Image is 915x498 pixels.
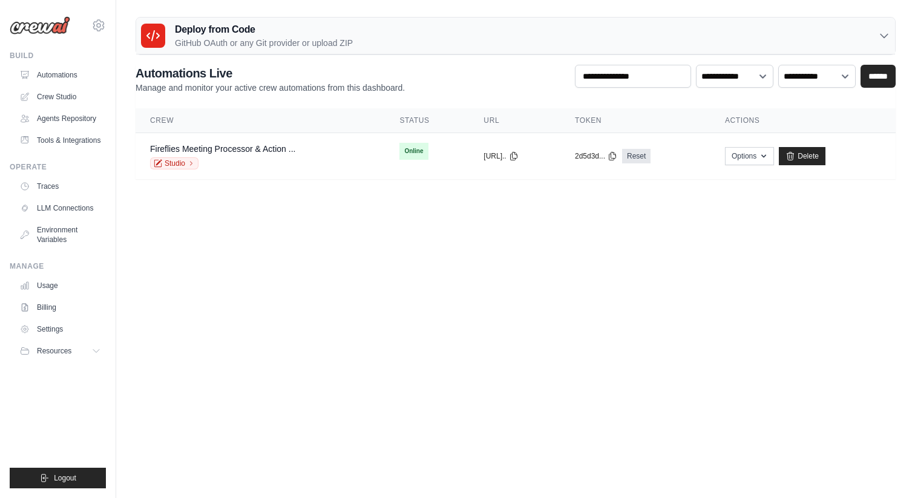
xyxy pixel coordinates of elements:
[175,37,353,49] p: GitHub OAuth or any Git provider or upload ZIP
[575,151,617,161] button: 2d5d3d...
[150,144,295,154] a: Fireflies Meeting Processor & Action ...
[622,149,651,163] a: Reset
[710,108,896,133] th: Actions
[10,51,106,61] div: Build
[15,220,106,249] a: Environment Variables
[136,82,405,94] p: Manage and monitor your active crew automations from this dashboard.
[15,319,106,339] a: Settings
[10,468,106,488] button: Logout
[10,261,106,271] div: Manage
[560,108,710,133] th: Token
[37,346,71,356] span: Resources
[779,147,825,165] a: Delete
[136,108,385,133] th: Crew
[54,473,76,483] span: Logout
[15,87,106,106] a: Crew Studio
[15,109,106,128] a: Agents Repository
[175,22,353,37] h3: Deploy from Code
[469,108,560,133] th: URL
[15,177,106,196] a: Traces
[725,147,774,165] button: Options
[10,162,106,172] div: Operate
[15,341,106,361] button: Resources
[15,198,106,218] a: LLM Connections
[385,108,469,133] th: Status
[15,65,106,85] a: Automations
[399,143,428,160] span: Online
[15,298,106,317] a: Billing
[15,276,106,295] a: Usage
[136,65,405,82] h2: Automations Live
[15,131,106,150] a: Tools & Integrations
[150,157,198,169] a: Studio
[10,16,70,34] img: Logo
